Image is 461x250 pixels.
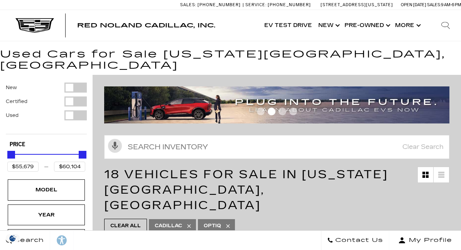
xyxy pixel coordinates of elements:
img: Opt-Out Icon [4,234,22,242]
input: Maximum [54,162,85,172]
div: Filter by Vehicle Type [6,83,87,134]
span: Go to slide 1 [257,108,265,115]
span: 18 Vehicles for Sale in [US_STATE][GEOGRAPHIC_DATA], [GEOGRAPHIC_DATA] [104,167,388,212]
span: Search [12,235,44,246]
div: YearYear [8,204,85,225]
div: Maximum Price [79,151,86,159]
section: Click to Open Cookie Consent Modal [4,234,22,242]
a: Pre-Owned [341,10,392,41]
span: My Profile [406,235,452,246]
label: New [6,84,17,91]
span: Sales: [180,2,196,7]
a: EV Test Drive [261,10,315,41]
div: ModelModel [8,179,85,200]
span: Open [DATE] [401,2,426,7]
span: Contact Us [333,235,383,246]
a: New [315,10,341,41]
div: MakeMake [8,229,85,250]
span: Go to slide 2 [268,108,275,115]
div: Year [27,211,66,219]
span: Service: [245,2,267,7]
span: Clear All [110,221,141,231]
span: Go to slide 3 [279,108,286,115]
a: [STREET_ADDRESS][US_STATE] [321,2,393,7]
a: Contact Us [321,231,389,250]
div: Model [27,186,66,194]
span: [PHONE_NUMBER] [268,2,311,7]
span: Sales: [427,2,441,7]
span: 9 AM-6 PM [441,2,461,7]
span: Go to slide 4 [289,108,297,115]
input: Search Inventory [104,135,449,159]
a: Red Noland Cadillac, Inc. [77,22,215,29]
img: Cadillac Dark Logo with Cadillac White Text [15,18,54,33]
button: Open user profile menu [389,231,461,250]
a: Service: [PHONE_NUMBER] [243,3,313,7]
h5: Price [10,141,83,148]
input: Minimum [7,162,39,172]
svg: Click to toggle on voice search [108,139,122,153]
div: Price [7,148,85,172]
span: OPTIQ [204,221,221,231]
span: [PHONE_NUMBER] [198,2,241,7]
span: Cadillac [155,221,182,231]
a: Sales: [PHONE_NUMBER] [180,3,243,7]
div: Minimum Price [7,151,15,159]
label: Used [6,111,19,119]
button: More [392,10,422,41]
label: Certified [6,98,27,105]
img: ev-blog-post-banners4 [104,86,449,123]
